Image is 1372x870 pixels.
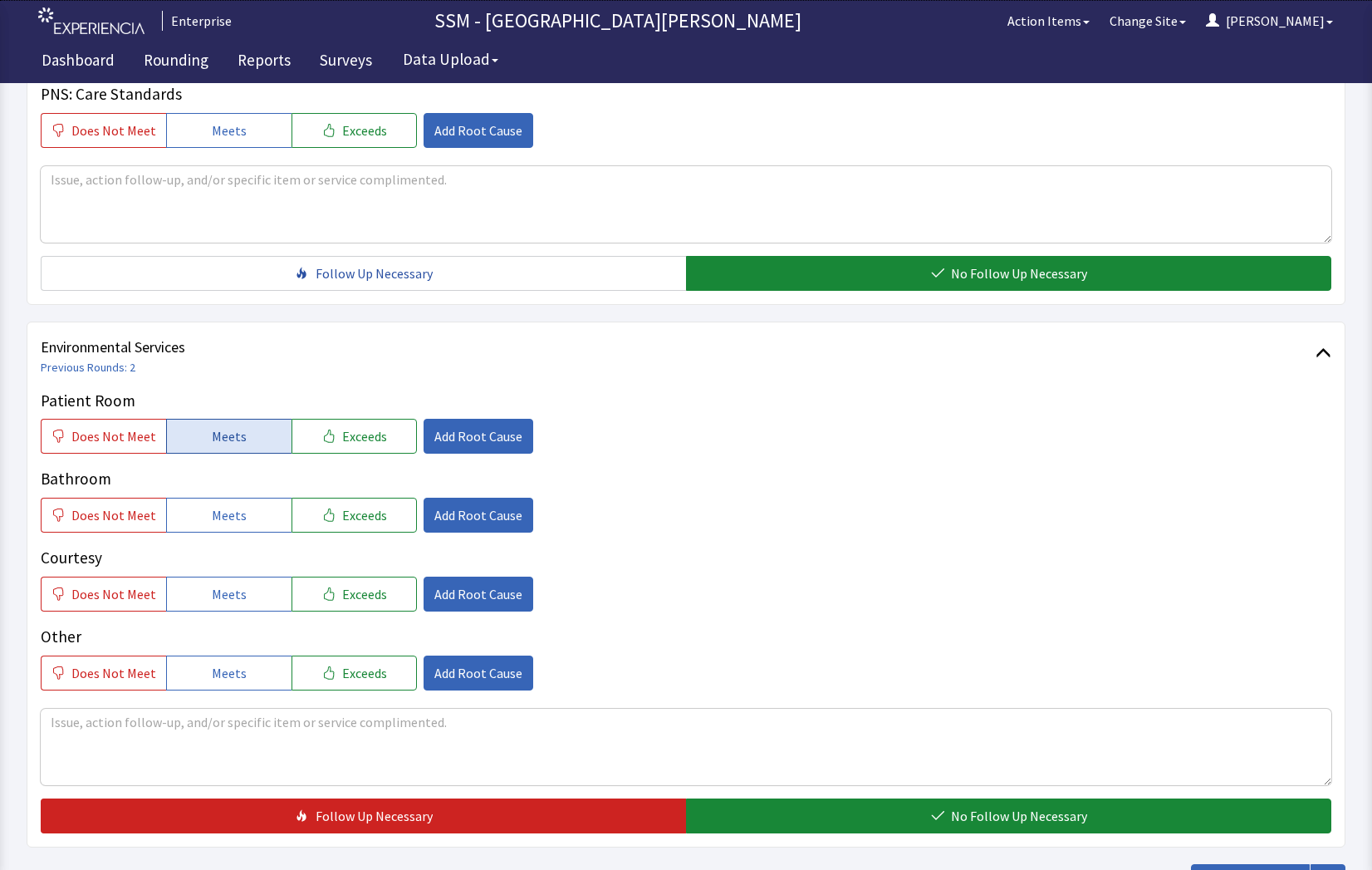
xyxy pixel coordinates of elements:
span: Does Not Meet [71,426,156,446]
p: PNS: Care Standards [41,82,1331,106]
span: Does Not Meet [71,663,156,683]
button: No Follow Up Necessary [686,256,1331,291]
span: Meets [212,426,247,446]
span: No Follow Up Necessary [951,806,1087,826]
button: Does Not Meet [41,498,166,533]
span: Exceeds [342,505,387,525]
button: Does Not Meet [41,419,166,454]
button: Meets [166,498,292,533]
span: Environmental Services [41,336,1316,359]
button: Meets [166,113,292,148]
button: Data Upload [393,44,508,75]
span: Follow Up Necessary [316,806,433,826]
a: Dashboard [29,42,127,83]
button: Meets [166,656,292,691]
span: Follow Up Necessary [316,263,433,283]
a: Previous Rounds: 2 [41,360,135,375]
span: Does Not Meet [71,505,156,525]
button: Does Not Meet [41,577,166,612]
p: Other [41,625,1331,649]
button: Exceeds [292,577,417,612]
a: Reports [225,42,303,83]
button: Exceeds [292,498,417,533]
button: Meets [166,577,292,612]
span: Meets [212,584,247,604]
a: Rounding [131,42,221,83]
button: Follow Up Necessary [41,256,686,291]
span: Meets [212,505,247,525]
span: Add Root Cause [434,584,522,604]
a: Surveys [307,42,385,83]
span: Add Root Cause [434,426,522,446]
button: [PERSON_NAME] [1196,4,1343,37]
button: Follow Up Necessary [41,799,686,833]
button: Change Site [1100,4,1196,37]
button: Does Not Meet [41,113,166,148]
div: Enterprise [162,11,232,31]
img: experiencia_logo.png [38,7,145,35]
button: Add Root Cause [424,656,533,691]
span: Does Not Meet [71,120,156,140]
span: Meets [212,663,247,683]
span: Exceeds [342,426,387,446]
span: Does Not Meet [71,584,156,604]
button: Add Root Cause [424,419,533,454]
p: SSM - [GEOGRAPHIC_DATA][PERSON_NAME] [238,7,997,34]
button: Exceeds [292,419,417,454]
span: Exceeds [342,663,387,683]
span: Add Root Cause [434,120,522,140]
button: Exceeds [292,656,417,691]
button: Does Not Meet [41,656,166,691]
span: Exceeds [342,120,387,140]
button: Add Root Cause [424,577,533,612]
button: Add Root Cause [424,113,533,148]
span: Meets [212,120,247,140]
span: Add Root Cause [434,663,522,683]
span: Add Root Cause [434,505,522,525]
span: Exceeds [342,584,387,604]
button: No Follow Up Necessary [686,799,1331,833]
p: Bathroom [41,467,1331,491]
button: Add Root Cause [424,498,533,533]
span: No Follow Up Necessary [951,263,1087,283]
button: Meets [166,419,292,454]
p: Patient Room [41,389,1331,413]
button: Action Items [997,4,1100,37]
button: Exceeds [292,113,417,148]
p: Courtesy [41,546,1331,570]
